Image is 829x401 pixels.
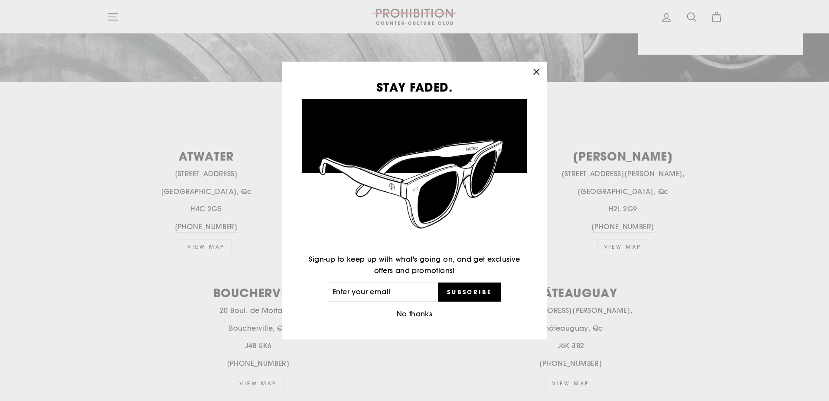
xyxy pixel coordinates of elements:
h3: STAY FADED. [302,81,527,93]
span: Subscribe [447,288,492,296]
input: Enter your email [328,283,438,302]
button: Subscribe [438,283,501,302]
p: Sign-up to keep up with what's going on, and get exclusive offers and promotions! [302,254,527,276]
button: No thanks [394,308,435,320]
